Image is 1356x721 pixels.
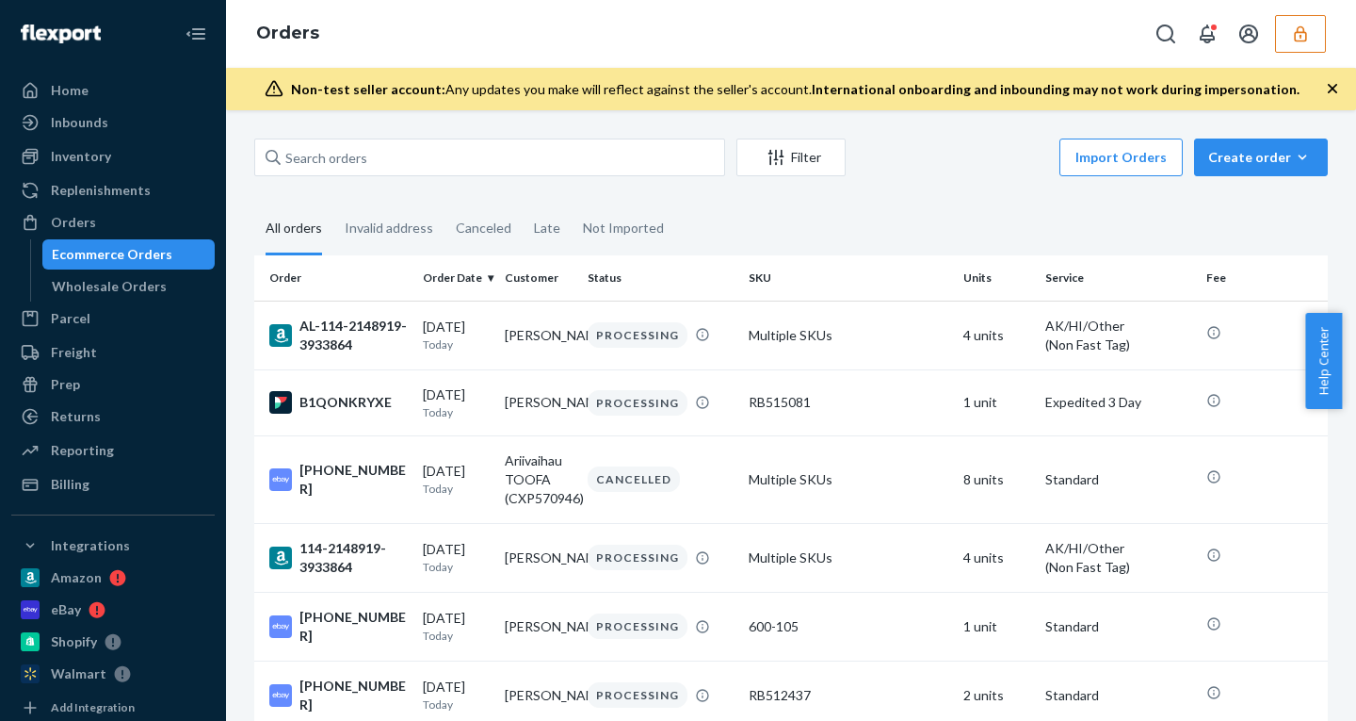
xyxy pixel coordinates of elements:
[11,141,215,172] a: Inventory
[269,461,408,499] div: [PHONE_NUMBER]
[956,369,1038,435] td: 1 unit
[51,375,80,394] div: Prep
[11,659,215,689] a: Walmart
[11,207,215,238] a: Orders
[583,204,664,253] div: Not Imported
[749,617,948,636] div: 600-105
[11,337,215,368] a: Freight
[11,369,215,400] a: Prep
[51,475,89,494] div: Billing
[423,481,490,497] p: Today
[534,204,560,253] div: Late
[423,385,490,420] div: [DATE]
[1147,15,1185,53] button: Open Search Box
[11,627,215,657] a: Shopify
[588,614,687,639] div: PROCESSING
[241,7,334,61] ol: breadcrumbs
[423,462,490,497] div: [DATE]
[588,390,687,416] div: PROCESSING
[741,301,956,369] td: Multiple SKUs
[266,204,322,255] div: All orders
[505,270,572,286] div: Customer
[741,435,956,523] td: Multiple SKUs
[11,696,215,719] a: Add Integration
[1045,317,1191,336] p: AK/HI/Other
[11,469,215,500] a: Billing
[11,75,215,106] a: Home
[269,391,408,414] div: B1QONKRYXE
[11,531,215,561] button: Integrations
[52,277,167,296] div: Wholesale Orders
[423,559,490,575] p: Today
[52,245,172,264] div: Ecommerce Orders
[51,699,135,715] div: Add Integration
[11,563,215,593] a: Amazon
[497,435,579,523] td: Ariivaihau TOOFA (CXP570946)
[269,677,408,714] div: [PHONE_NUMBER]
[291,81,445,97] span: Non-test seller account:
[588,322,687,348] div: PROCESSING
[588,682,687,708] div: PROCESSING
[423,678,490,713] div: [DATE]
[177,15,215,53] button: Close Navigation
[956,255,1038,301] th: Units
[415,255,497,301] th: Order Date
[497,301,579,369] td: [PERSON_NAME]
[423,628,490,644] p: Today
[11,401,215,432] a: Returns
[51,407,101,426] div: Returns
[423,404,490,420] p: Today
[21,25,101,43] img: Flexport logo
[1188,15,1226,53] button: Open notifications
[345,204,433,253] div: Invalid address
[254,255,415,301] th: Order
[51,309,90,328] div: Parcel
[812,81,1299,97] span: International onboarding and inbounding may not work during impersonation.
[1305,313,1342,409] button: Help Center
[11,107,215,138] a: Inbounds
[51,181,151,200] div: Replenishments
[269,539,408,577] div: 114-2148919-3933864
[497,523,579,592] td: [PERSON_NAME]
[423,318,490,352] div: [DATE]
[497,369,579,435] td: [PERSON_NAME]
[51,213,96,232] div: Orders
[1038,255,1199,301] th: Service
[51,113,108,132] div: Inbounds
[741,255,956,301] th: SKU
[737,148,845,167] div: Filter
[956,301,1038,369] td: 4 units
[1045,336,1191,354] div: (Non Fast Tag)
[291,80,1299,99] div: Any updates you make will reflect against the seller's account.
[1194,139,1328,176] button: Create order
[588,545,687,570] div: PROCESSING
[423,609,490,644] div: [DATE]
[1208,148,1314,167] div: Create order
[1045,539,1191,558] p: AK/HI/Other
[51,632,97,651] div: Shopify
[51,536,130,555] div: Integrations
[1045,558,1191,577] div: (Non Fast Tag)
[1199,255,1328,301] th: Fee
[1045,617,1191,636] p: Standard
[423,540,490,575] div: [DATE]
[51,343,97,362] div: Freight
[51,600,81,619] div: eBay
[256,23,319,43] a: Orders
[254,139,725,176] input: Search orders
[11,175,215,205] a: Replenishments
[51,147,111,166] div: Inventory
[1230,15,1267,53] button: Open account menu
[269,317,408,354] div: AL-114-2148919-3933864
[749,393,948,412] div: RB515081
[42,271,216,302] a: Wholesale Orders
[51,568,102,587] div: Amazon
[1059,139,1183,176] button: Import Orders
[749,686,948,705] div: RB512437
[1045,393,1191,412] p: Expedited 3 Day
[956,523,1038,592] td: 4 units
[423,336,490,352] p: Today
[497,592,579,661] td: [PERSON_NAME]
[456,204,511,253] div: Canceled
